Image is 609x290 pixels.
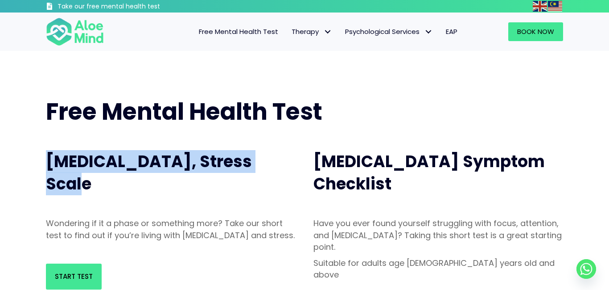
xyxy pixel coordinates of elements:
[46,95,322,128] span: Free Mental Health Test
[192,22,285,41] a: Free Mental Health Test
[313,257,563,281] p: Suitable for adults age [DEMOGRAPHIC_DATA] years old and above
[292,27,332,36] span: Therapy
[533,1,547,12] img: en
[338,22,439,41] a: Psychological ServicesPsychological Services: submenu
[422,25,435,38] span: Psychological Services: submenu
[517,27,554,36] span: Book Now
[313,150,545,195] span: [MEDICAL_DATA] Symptom Checklist
[446,27,457,36] span: EAP
[46,150,252,195] span: [MEDICAL_DATA], Stress Scale
[115,22,464,41] nav: Menu
[46,264,102,290] a: Start Test
[46,2,208,13] a: Take our free mental health test
[55,272,93,281] span: Start Test
[576,259,596,279] a: Whatsapp
[321,25,334,38] span: Therapy: submenu
[345,27,432,36] span: Psychological Services
[313,218,563,252] p: Have you ever found yourself struggling with focus, attention, and [MEDICAL_DATA]? Taking this sh...
[533,1,548,11] a: English
[548,1,562,12] img: ms
[285,22,338,41] a: TherapyTherapy: submenu
[46,218,296,241] p: Wondering if it a phase or something more? Take our short test to find out if you’re living with ...
[58,2,208,11] h3: Take our free mental health test
[199,27,278,36] span: Free Mental Health Test
[439,22,464,41] a: EAP
[548,1,563,11] a: Malay
[508,22,563,41] a: Book Now
[46,17,104,46] img: Aloe mind Logo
